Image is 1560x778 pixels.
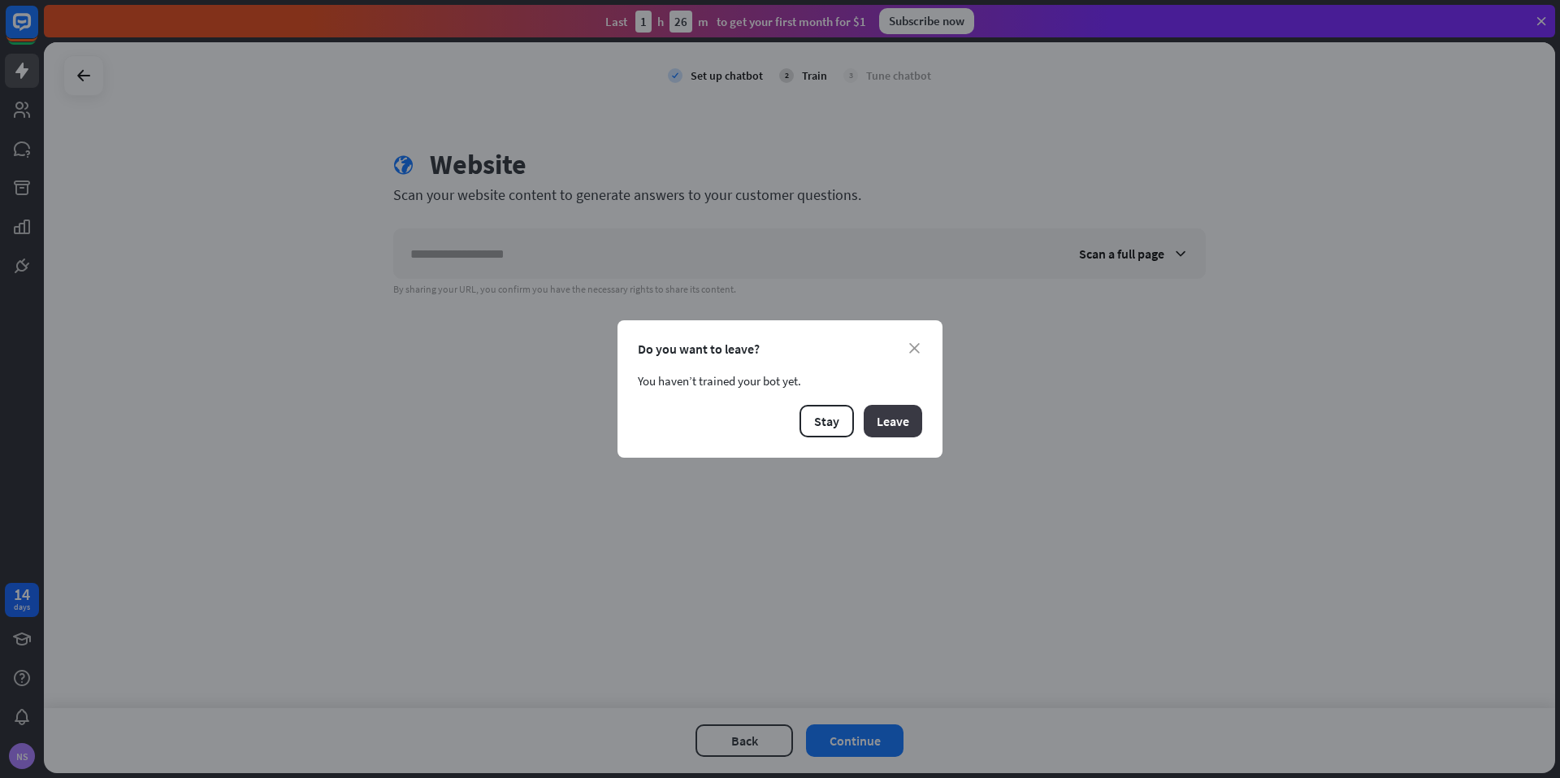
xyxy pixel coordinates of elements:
[13,7,62,55] button: Open LiveChat chat widget
[799,405,854,437] button: Stay
[909,343,920,354] i: close
[638,373,922,389] div: You haven’t trained your bot yet.
[864,405,922,437] button: Leave
[638,341,922,357] div: Do you want to leave?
